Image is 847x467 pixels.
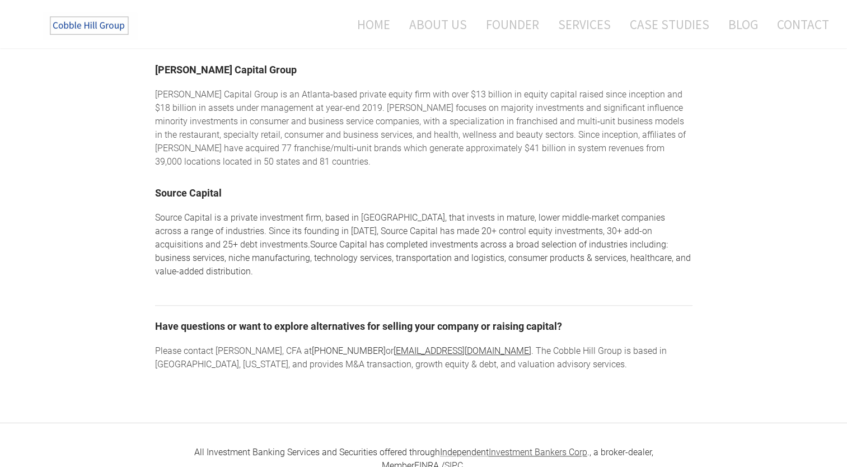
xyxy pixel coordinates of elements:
a: Source Capital [155,187,222,199]
font: Independent [440,447,489,457]
span: Source Capital has completed investments across a broad selection of industries including: busine... [155,239,691,277]
a: Services [550,10,619,39]
font: . [489,447,589,457]
a: IndependentInvestment Bankers Corp. [440,447,589,457]
a: About Us [401,10,475,39]
span: Source Capital is a private investment firm, based in [GEOGRAPHIC_DATA], that invests in mature, ... [155,212,665,250]
div: Please contact [PERSON_NAME], CFA at or . The Cobble Hill Group is based in [GEOGRAPHIC_DATA], [U... [155,344,692,371]
a: Contact [769,10,829,39]
a: Founder [478,10,547,39]
a: [PHONE_NUMBER] [312,345,386,356]
a: Case Studies [621,10,718,39]
img: The Cobble Hill Group LLC [43,12,138,40]
u: Investment Bankers Corp [489,447,587,457]
font: All Investment Banking Services and Securities offered through [194,447,440,457]
a: [EMAIL_ADDRESS][DOMAIN_NAME] [394,345,531,356]
font: Have questions or want to explore alternatives for selling your company or raising capital? [155,320,562,332]
span: [PERSON_NAME] Capital Group is an Atlanta‐based private equity firm with over $13 billion in equi... [155,89,686,167]
div: ​ [155,211,692,278]
a: [PERSON_NAME] Capital Group [155,64,297,76]
a: Blog [720,10,766,39]
a: Home [340,10,399,39]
